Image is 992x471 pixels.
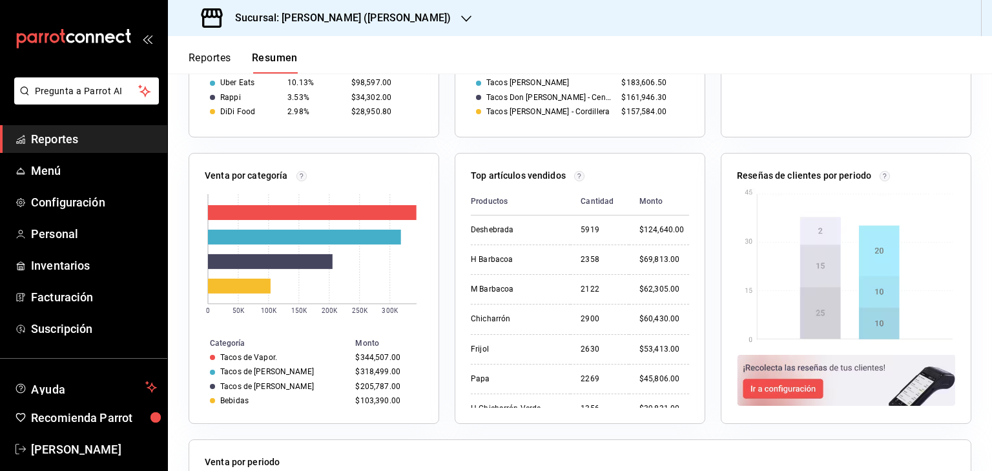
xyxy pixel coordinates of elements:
[350,336,439,350] th: Monto
[639,254,689,265] div: $69,813.00
[471,169,566,183] p: Top artículos vendidos
[31,379,140,395] span: Ayuda
[471,344,560,355] div: Frijol
[639,403,689,414] div: $39,831.00
[352,307,368,314] text: 250K
[639,344,689,355] div: $53,413.00
[382,307,398,314] text: 300K
[486,107,610,116] div: Tacos [PERSON_NAME] - Cordillera
[322,307,338,314] text: 200K
[31,409,157,426] span: Recomienda Parrot
[232,307,245,314] text: 50K
[189,52,231,74] button: Reportes
[629,188,689,215] th: Monto
[189,52,298,74] div: navigation tabs
[351,107,418,116] div: $28,950.80
[355,382,418,391] div: $205,787.00
[639,314,689,325] div: $60,430.00
[570,188,629,215] th: Cantidad
[581,284,619,295] div: 2122
[471,403,560,414] div: H Chicharrón Verde
[581,403,619,414] div: 1356
[581,344,619,355] div: 2630
[581,225,619,235] div: 5919
[31,320,157,337] span: Suscripción
[471,188,570,215] th: Productos
[355,367,418,376] div: $318,499.00
[621,107,684,116] div: $157,584.00
[14,77,159,105] button: Pregunta a Parrot AI
[252,52,298,74] button: Resumen
[291,307,307,314] text: 150K
[639,225,689,235] div: $124,640.00
[581,374,619,385] div: 2269
[351,78,418,87] div: $98,597.00
[737,169,871,183] p: Reseñas de clientes por periodo
[486,93,611,102] div: Tacos Don [PERSON_NAME] - Central
[261,307,277,314] text: 100K
[31,194,157,211] span: Configuración
[31,288,157,306] span: Facturación
[287,93,341,102] div: 3.53%
[205,456,280,469] p: Venta por periodo
[31,225,157,243] span: Personal
[355,353,418,362] div: $344,507.00
[220,78,254,87] div: Uber Eats
[471,284,560,295] div: M Barbacoa
[31,257,157,274] span: Inventarios
[189,336,350,350] th: Categoría
[471,374,560,385] div: Papa
[205,169,288,183] p: Venta por categoría
[142,34,152,44] button: open_drawer_menu
[220,367,314,376] div: Tacos de [PERSON_NAME]
[220,382,314,391] div: Tacos de [PERSON_NAME]
[220,93,241,102] div: Rappi
[355,396,418,405] div: $103,390.00
[31,162,157,179] span: Menú
[220,353,277,362] div: Tacos de Vapor.
[287,107,341,116] div: 2.98%
[9,94,159,107] a: Pregunta a Parrot AI
[621,78,684,87] div: $183,606.50
[639,284,689,295] div: $62,305.00
[471,254,560,265] div: H Barbacoa
[206,307,210,314] text: 0
[351,93,418,102] div: $34,302.00
[287,78,341,87] div: 10.13%
[581,314,619,325] div: 2900
[31,441,157,458] span: [PERSON_NAME]
[581,254,619,265] div: 2358
[220,396,249,405] div: Bebidas
[471,314,560,325] div: Chicharrón
[220,107,255,116] div: DiDi Food
[471,225,560,235] div: Deshebrada
[621,93,684,102] div: $161,946.30
[225,10,451,26] h3: Sucursal: [PERSON_NAME] ([PERSON_NAME])
[31,130,157,148] span: Reportes
[639,374,689,385] div: $45,806.00
[486,78,569,87] div: Tacos [PERSON_NAME]
[35,85,139,98] span: Pregunta a Parrot AI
